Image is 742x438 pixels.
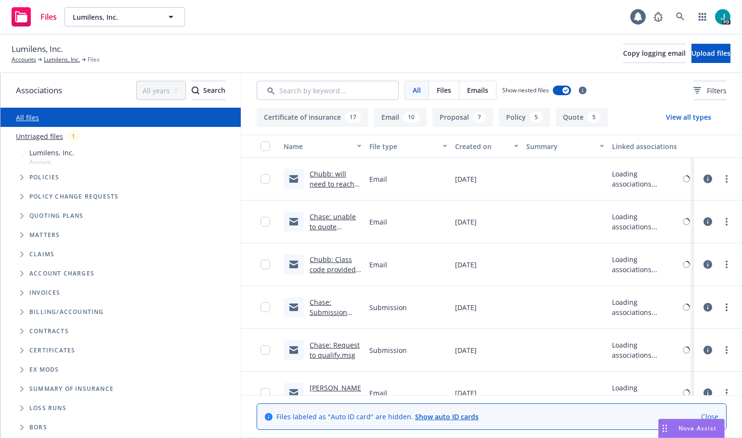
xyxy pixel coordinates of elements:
a: Report a Bug [649,7,668,26]
span: BORs [29,425,47,430]
button: Proposal [432,108,493,127]
div: Loading associations... [612,169,681,189]
button: Nova Assist [658,419,725,438]
a: Chase: Request to qualify.msg [310,340,360,360]
span: Ex Mods [29,367,59,373]
span: Upload files [691,49,730,58]
div: Summary [526,141,594,151]
span: Emails [467,85,488,95]
img: photo [715,9,730,25]
input: Toggle Row Selected [260,388,270,398]
div: Linked associations [612,141,690,151]
button: Filters [693,81,727,100]
span: Files labeled as "Auto ID card" are hidden. [276,412,479,422]
input: Toggle Row Selected [260,174,270,184]
button: Certificate of insurance [257,108,368,127]
div: Loading associations... [612,383,681,403]
a: Files [8,3,61,30]
div: 5 [530,112,543,123]
input: Toggle Row Selected [260,260,270,269]
a: Chase: unable to quote online.msg [310,212,356,241]
button: Email [374,108,427,127]
div: 7 [473,112,486,123]
a: more [721,301,732,313]
span: Account [29,158,74,166]
button: Upload files [691,44,730,63]
input: Toggle Row Selected [260,302,270,312]
div: Loading associations... [612,254,681,275]
a: Switch app [693,7,712,26]
span: Nova Assist [678,424,716,432]
span: Contracts [29,328,69,334]
span: Loss Runs [29,405,66,411]
span: Lumilens, Inc. [73,12,156,22]
span: All [413,85,421,95]
span: Matters [29,232,60,238]
a: Show auto ID cards [415,412,479,421]
span: Email [369,260,387,270]
span: Filters [693,86,727,96]
span: Policies [29,175,60,180]
span: [DATE] [455,302,477,313]
span: [DATE] [455,388,477,398]
a: more [721,216,732,227]
span: Copy logging email [623,49,686,58]
div: Loading associations... [612,340,681,360]
button: File type [365,135,451,158]
div: Folder Tree Example [0,302,241,437]
button: Linked associations [608,135,694,158]
span: Policy change requests [29,194,118,200]
button: Copy logging email [623,44,686,63]
button: Lumilens, Inc. [65,7,185,26]
button: Quote [556,108,608,127]
span: Summary of insurance [29,386,114,392]
svg: Search [192,87,199,94]
div: Created on [455,141,508,151]
span: [DATE] [455,174,477,184]
a: Lumilens, Inc. [44,55,80,64]
a: Untriaged files [16,131,63,141]
a: more [721,259,732,270]
span: Associations [16,84,62,97]
a: more [721,173,732,185]
div: 1 [67,131,80,142]
a: more [721,387,732,399]
span: [DATE] [455,260,477,270]
div: Loading associations... [612,297,681,317]
span: Claims [29,251,54,257]
span: Filters [707,86,727,96]
div: 5 [587,112,600,123]
input: Toggle Row Selected [260,217,270,226]
span: Account charges [29,271,94,276]
input: Toggle Row Selected [260,345,270,355]
span: Show nested files [502,86,549,94]
span: [DATE] [455,345,477,355]
span: Invoices [29,290,61,296]
span: Quoting plans [29,213,84,219]
div: Loading associations... [612,212,681,232]
span: Email [369,174,387,184]
span: Certificates [29,348,75,353]
div: Tree Example [0,146,241,302]
a: Accounts [12,55,36,64]
a: Chubb: will need to reach out to another contact if you want quote.msg [310,169,356,229]
span: [DATE] [455,217,477,227]
a: Chase: Submission sent to [GEOGRAPHIC_DATA]msg [310,298,357,347]
span: Lumilens, Inc. [29,148,74,158]
input: Select all [260,141,270,151]
a: Close [701,412,718,422]
button: SearchSearch [192,81,225,100]
a: Search [671,7,690,26]
button: Name [280,135,365,158]
span: Files [40,13,57,21]
button: Created on [451,135,522,158]
div: 10 [403,112,419,123]
button: Summary [522,135,608,158]
div: Search [192,81,225,100]
div: File type [369,141,437,151]
span: Submission [369,302,407,313]
a: All files [16,113,39,122]
div: Name [284,141,351,151]
button: View all types [651,108,727,127]
span: Files [88,55,100,64]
